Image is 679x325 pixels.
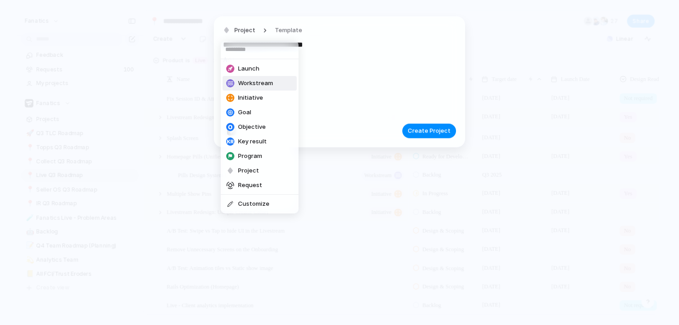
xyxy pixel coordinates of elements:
[238,93,263,102] span: Initiative
[238,122,266,132] span: Objective
[238,199,269,208] span: Customize
[238,152,262,161] span: Program
[238,108,251,117] span: Goal
[238,137,267,146] span: Key result
[238,166,259,175] span: Project
[238,64,259,73] span: Launch
[238,79,273,88] span: Workstream
[238,181,262,190] span: Request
